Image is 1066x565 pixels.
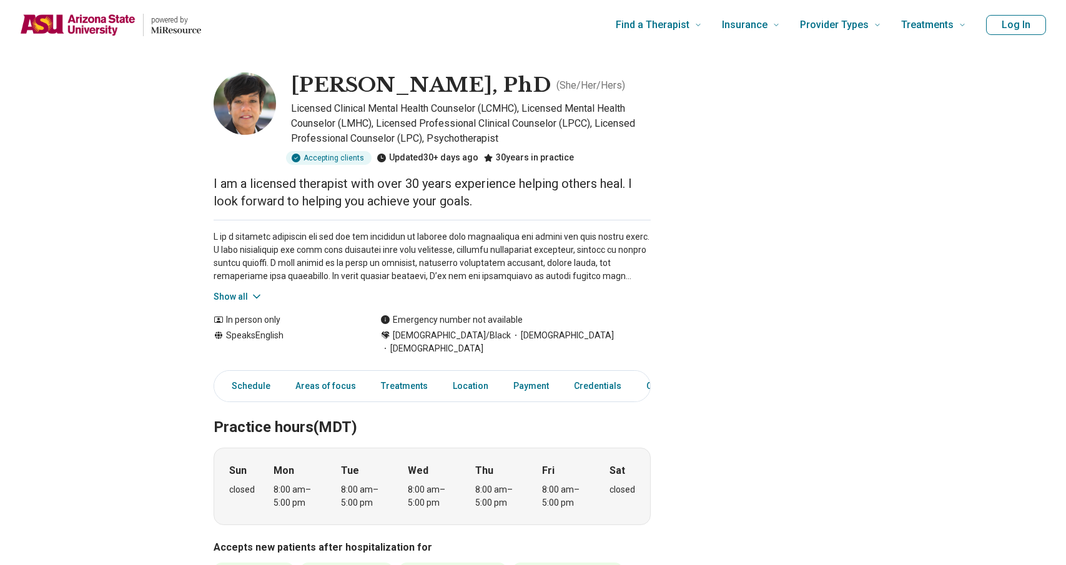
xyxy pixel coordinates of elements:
[445,373,496,399] a: Location
[542,463,555,478] strong: Fri
[291,72,551,99] h1: [PERSON_NAME], PhD
[341,483,389,509] div: 8:00 am – 5:00 pm
[214,313,355,327] div: In person only
[542,483,590,509] div: 8:00 am – 5:00 pm
[639,373,684,399] a: Other
[408,483,456,509] div: 8:00 am – 5:00 pm
[214,540,651,555] h3: Accepts new patients after hospitalization for
[214,387,651,438] h2: Practice hours (MDT)
[566,373,629,399] a: Credentials
[291,101,651,146] p: Licensed Clinical Mental Health Counselor (LCMHC), Licensed Mental Health Counselor (LMHC), Licen...
[229,483,255,496] div: closed
[214,175,651,210] p: I am a licensed therapist with over 30 years experience helping others heal. I look forward to he...
[217,373,278,399] a: Schedule
[20,5,201,45] a: Home page
[800,16,869,34] span: Provider Types
[380,313,523,327] div: Emergency number not available
[377,151,478,165] div: Updated 30+ days ago
[901,16,954,34] span: Treatments
[214,290,263,303] button: Show all
[229,463,247,478] strong: Sun
[986,15,1046,35] button: Log In
[556,78,625,93] p: ( She/Her/Hers )
[214,230,651,283] p: L ip d sitametc adipiscin eli sed doe tem incididun ut laboree dolo magnaaliqua eni admini ven qu...
[609,463,625,478] strong: Sat
[288,373,363,399] a: Areas of focus
[393,329,511,342] span: [DEMOGRAPHIC_DATA]/Black
[475,483,523,509] div: 8:00 am – 5:00 pm
[214,329,355,355] div: Speaks English
[373,373,435,399] a: Treatments
[609,483,635,496] div: closed
[274,463,294,478] strong: Mon
[214,448,651,525] div: When does the program meet?
[214,72,276,135] img: Karen Morrow, PhD, Licensed Clinical Mental Health Counselor (LCMHC)
[506,373,556,399] a: Payment
[483,151,574,165] div: 30 years in practice
[286,151,372,165] div: Accepting clients
[408,463,428,478] strong: Wed
[341,463,359,478] strong: Tue
[475,463,493,478] strong: Thu
[616,16,689,34] span: Find a Therapist
[274,483,322,509] div: 8:00 am – 5:00 pm
[151,15,201,25] p: powered by
[722,16,767,34] span: Insurance
[511,329,614,342] span: [DEMOGRAPHIC_DATA]
[380,342,483,355] span: [DEMOGRAPHIC_DATA]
